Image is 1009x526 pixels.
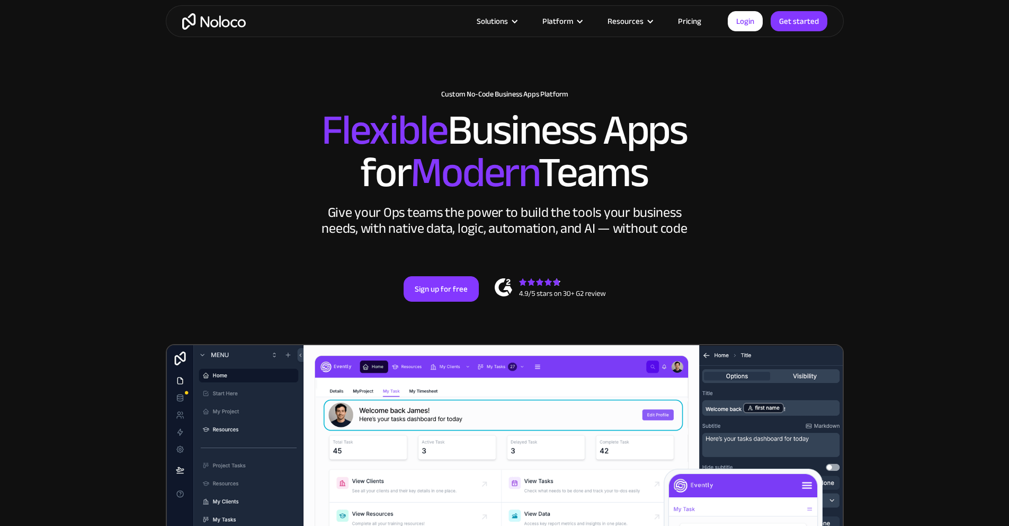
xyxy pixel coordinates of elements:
[463,14,529,28] div: Solutions
[404,276,479,302] a: Sign up for free
[542,14,573,28] div: Platform
[665,14,715,28] a: Pricing
[176,90,833,99] h1: Custom No-Code Business Apps Platform
[182,13,246,30] a: home
[594,14,665,28] div: Resources
[322,91,448,170] span: Flexible
[410,133,538,212] span: Modern
[608,14,644,28] div: Resources
[176,109,833,194] h2: Business Apps for Teams
[728,11,763,31] a: Login
[477,14,508,28] div: Solutions
[319,205,690,236] div: Give your Ops teams the power to build the tools your business needs, with native data, logic, au...
[771,11,827,31] a: Get started
[529,14,594,28] div: Platform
